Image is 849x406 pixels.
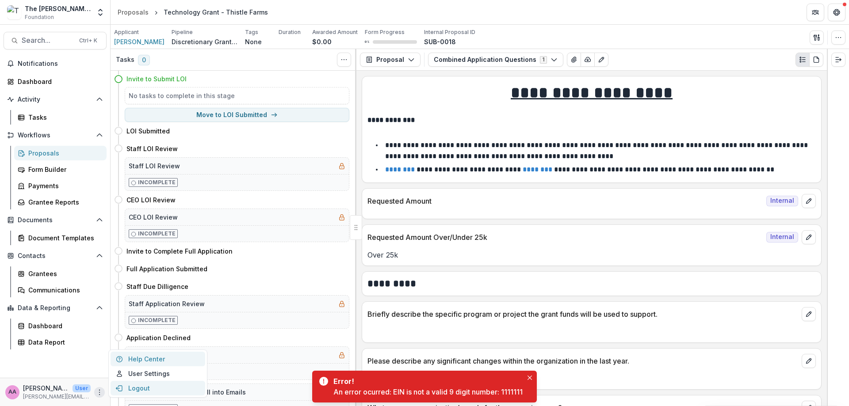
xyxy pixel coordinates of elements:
p: Requested Amount Over/Under 25k [367,232,763,243]
div: Data Report [28,338,99,347]
div: Tasks [28,113,99,122]
button: Edit as form [594,53,608,67]
button: Open Workflows [4,128,107,142]
button: PDF view [809,53,823,67]
button: Open Contacts [4,249,107,263]
span: Internal [766,196,798,206]
h4: Application Declined [126,333,191,342]
p: Duration [279,28,301,36]
h4: LOI Submitted [126,126,170,136]
button: edit [802,230,816,244]
a: Tasks [14,110,107,125]
span: Search... [22,36,74,45]
div: Grantees [28,269,99,278]
button: edit [802,194,816,208]
p: Awarded Amount [312,28,358,36]
p: Over 25k [367,250,816,260]
div: Dashboard [18,77,99,86]
span: Foundation [25,13,54,21]
p: SUB-0018 [424,37,456,46]
button: Move to LOI Submitted [125,108,349,122]
p: [PERSON_NAME] [23,383,69,393]
p: Briefly describe the specific program or project the grant funds will be used to support. [367,309,798,319]
button: edit [802,354,816,368]
p: $0.00 [312,37,332,46]
span: Data & Reporting [18,304,92,312]
button: Open Documents [4,213,107,227]
h5: CEO LOI Review [129,212,178,222]
button: edit [802,307,816,321]
button: Notifications [4,57,107,71]
p: Pipeline [172,28,193,36]
div: Ctrl + K [77,36,99,46]
a: Dashboard [14,319,107,333]
h4: Full Application Submitted [126,264,207,273]
button: Open Data & Reporting [4,301,107,315]
button: Open Activity [4,92,107,106]
div: The [PERSON_NAME] Foundation Workflow Sandbox [25,4,91,13]
p: Internal Proposal ID [424,28,475,36]
div: Dashboard [28,321,99,330]
button: Open entity switcher [94,4,107,21]
p: None [245,37,262,46]
a: Payments [14,178,107,193]
a: Communications [14,283,107,297]
div: Proposals [28,148,99,158]
p: Please describe any significant changes within the organization in the last year. [367,356,798,366]
div: Technology Grant - Thistle Farms [164,8,268,17]
h4: Staff Due Dilligence [126,282,188,291]
span: Documents [18,216,92,224]
div: Grantee Reports [28,197,99,207]
a: Proposals [14,146,107,160]
button: Search... [4,32,107,49]
h5: Staff Application Review [129,299,205,308]
h4: Invite to Submit LOI [126,74,187,83]
p: User [73,384,91,392]
span: 0 [138,55,150,65]
div: An error ocurred: EIN is not a valid 9 digit number: 1111111 [333,387,523,397]
span: Notifications [18,60,103,68]
button: Expand right [831,53,845,67]
p: Incomplete [138,178,176,186]
img: The Frist Foundation Workflow Sandbox [7,5,21,19]
div: Annie Axe [8,389,16,395]
a: [PERSON_NAME] [114,37,164,46]
p: Requested Amount [367,196,763,206]
p: Applicant [114,28,139,36]
div: Form Builder [28,165,99,174]
span: Workflows [18,132,92,139]
a: Dashboard [4,74,107,89]
span: Activity [18,96,92,103]
a: Grantee Reports [14,195,107,209]
p: Incomplete [138,316,176,324]
a: Grantees [14,266,107,281]
button: Partners [807,4,824,21]
h3: Tasks [116,56,134,64]
nav: breadcrumb [114,6,272,19]
a: Data Report [14,335,107,349]
div: Document Templates [28,233,99,243]
span: Internal [766,232,798,243]
button: More [94,387,105,398]
p: Incomplete [138,230,176,238]
span: Contacts [18,252,92,260]
div: Communications [28,285,99,295]
p: Tags [245,28,258,36]
a: Form Builder [14,162,107,177]
button: Proposal [360,53,421,67]
a: Proposals [114,6,152,19]
a: Document Templates [14,231,107,245]
h4: CEO LOI Review [126,195,176,205]
p: Discretionary Grants Pipeline [172,37,238,46]
button: Plaintext view [795,53,810,67]
button: Toggle View Cancelled Tasks [337,53,351,67]
button: Close [524,372,535,383]
div: Proposals [118,8,149,17]
h5: Staff LOI Review [129,161,180,171]
h5: No tasks to complete in this stage [129,91,345,100]
button: Get Help [828,4,845,21]
button: View Attached Files [567,53,581,67]
h4: Staff LOI Review [126,144,178,153]
p: Form Progress [365,28,405,36]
